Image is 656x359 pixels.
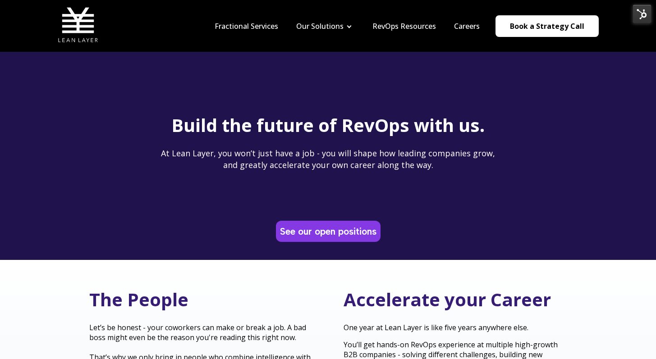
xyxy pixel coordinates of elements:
[633,5,651,23] img: HubSpot Tools Menu Toggle
[344,323,567,332] p: One year at Lean Layer is like five years anywhere else.
[89,287,188,312] span: The People
[171,113,485,137] span: Build the future of RevOps with us.
[278,223,379,240] a: See our open positions
[206,21,489,31] div: Navigation Menu
[161,148,495,170] span: At Lean Layer, you won’t just have a job - you will shape how leading companies grow, and greatly...
[372,21,436,31] a: RevOps Resources
[296,21,344,31] a: Our Solutions
[495,15,599,37] a: Book a Strategy Call
[344,287,551,312] span: Accelerate your Career
[215,21,278,31] a: Fractional Services
[58,5,98,45] img: Lean Layer Logo
[454,21,480,31] a: Careers
[89,323,306,342] span: Let’s be honest - your coworkers can make or break a job. A bad boss might even be the reason you...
